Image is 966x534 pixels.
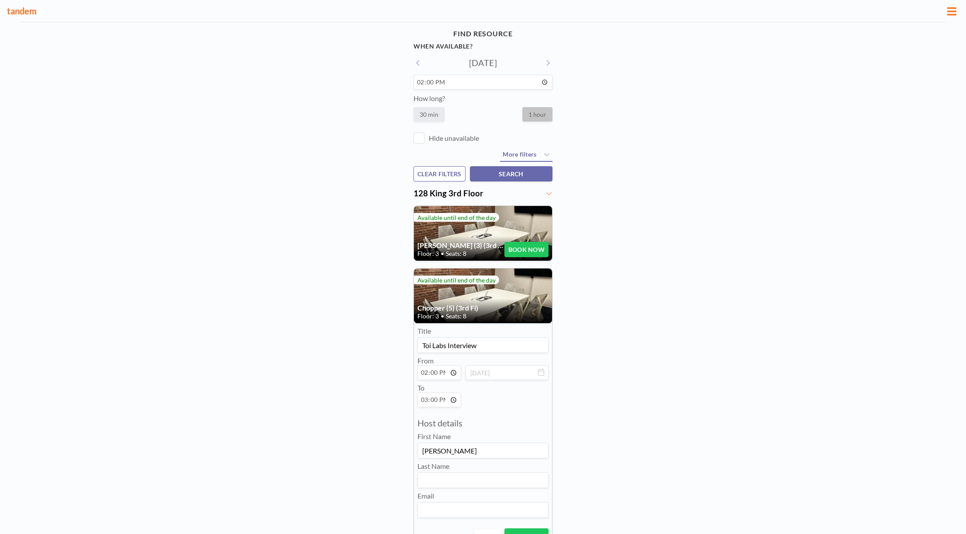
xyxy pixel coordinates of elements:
[417,384,424,392] label: To
[441,250,444,258] span: •
[429,134,479,143] label: Hide unavailable
[441,312,444,320] span: •
[414,107,445,122] label: 30 min
[418,338,548,353] input: Vera's reservation
[414,188,483,198] span: 128 King 3rd Floor
[417,214,496,221] span: Available until end of the day
[417,250,439,258] span: Floor: 3
[417,462,449,471] label: Last Name
[417,432,451,441] label: First Name
[417,304,549,312] h4: Chopper (5) (3rd Fl)
[522,107,552,122] label: 1 hour
[7,6,945,17] h3: tandem
[499,170,524,178] span: SEARCH
[500,148,552,162] button: More filters
[470,166,552,181] button: SEARCH
[504,242,549,257] button: BOOK NOW
[417,356,434,365] label: From
[417,241,504,250] h4: [PERSON_NAME] (3) (3rd Fl)
[414,26,552,42] h4: FIND RESOURCE
[446,250,466,258] span: Seats: 8
[417,418,549,429] h3: Host details
[417,327,431,335] label: Title
[446,312,466,320] span: Seats: 8
[414,94,445,102] label: How long?
[503,150,536,158] span: More filters
[417,276,496,284] span: Available until end of the day
[414,166,466,181] button: CLEAR FILTERS
[417,170,462,178] span: CLEAR FILTERS
[417,492,434,500] label: Email
[417,312,439,320] span: Floor: 3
